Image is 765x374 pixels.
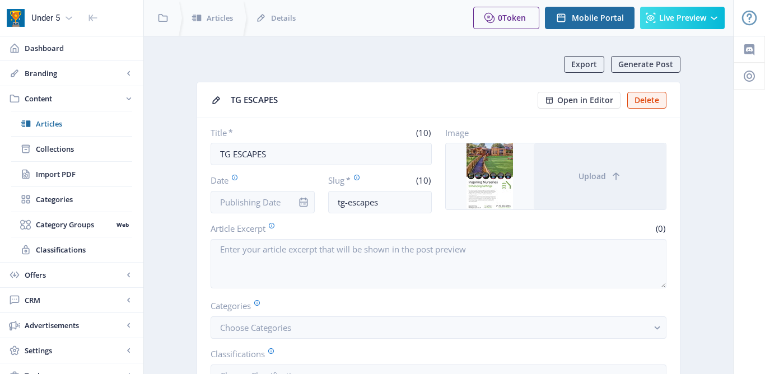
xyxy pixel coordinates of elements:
[414,175,432,186] span: (10)
[25,294,123,306] span: CRM
[36,118,132,129] span: Articles
[445,127,657,138] label: Image
[11,212,132,237] a: Category GroupsWeb
[211,127,317,138] label: Title
[25,345,123,356] span: Settings
[25,269,123,280] span: Offers
[11,111,132,136] a: Articles
[659,13,706,22] span: Live Preview
[627,92,666,109] button: Delete
[36,244,132,255] span: Classifications
[502,12,526,23] span: Token
[640,7,725,29] button: Live Preview
[414,127,432,138] span: (10)
[211,174,306,186] label: Date
[36,169,132,180] span: Import PDF
[571,60,597,69] span: Export
[36,219,113,230] span: Category Groups
[534,143,666,209] button: Upload
[113,219,132,230] nb-badge: Web
[7,9,25,27] img: app-icon.png
[271,12,296,24] span: Details
[618,60,673,69] span: Generate Post
[328,191,432,213] input: this-is-how-a-slug-looks-like
[572,13,624,22] span: Mobile Portal
[654,223,666,234] span: (0)
[11,137,132,161] a: Collections
[211,316,666,339] button: Choose Categories
[25,68,123,79] span: Branding
[557,96,613,105] span: Open in Editor
[11,162,132,186] a: Import PDF
[231,91,531,109] div: TG ESCAPES
[207,12,233,24] span: Articles
[328,174,376,186] label: Slug
[36,194,132,205] span: Categories
[545,7,635,29] button: Mobile Portal
[579,172,606,181] span: Upload
[564,56,604,73] button: Export
[211,143,432,165] input: Type Article Title ...
[611,56,680,73] button: Generate Post
[211,300,657,312] label: Categories
[538,92,621,109] button: Open in Editor
[25,43,134,54] span: Dashboard
[220,322,291,333] span: Choose Categories
[11,187,132,212] a: Categories
[298,197,309,208] nb-icon: info
[25,320,123,331] span: Advertisements
[11,237,132,262] a: Classifications
[31,6,60,30] div: Under 5
[211,191,315,213] input: Publishing Date
[25,93,123,104] span: Content
[473,7,539,29] button: 0Token
[211,222,434,235] label: Article Excerpt
[36,143,132,155] span: Collections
